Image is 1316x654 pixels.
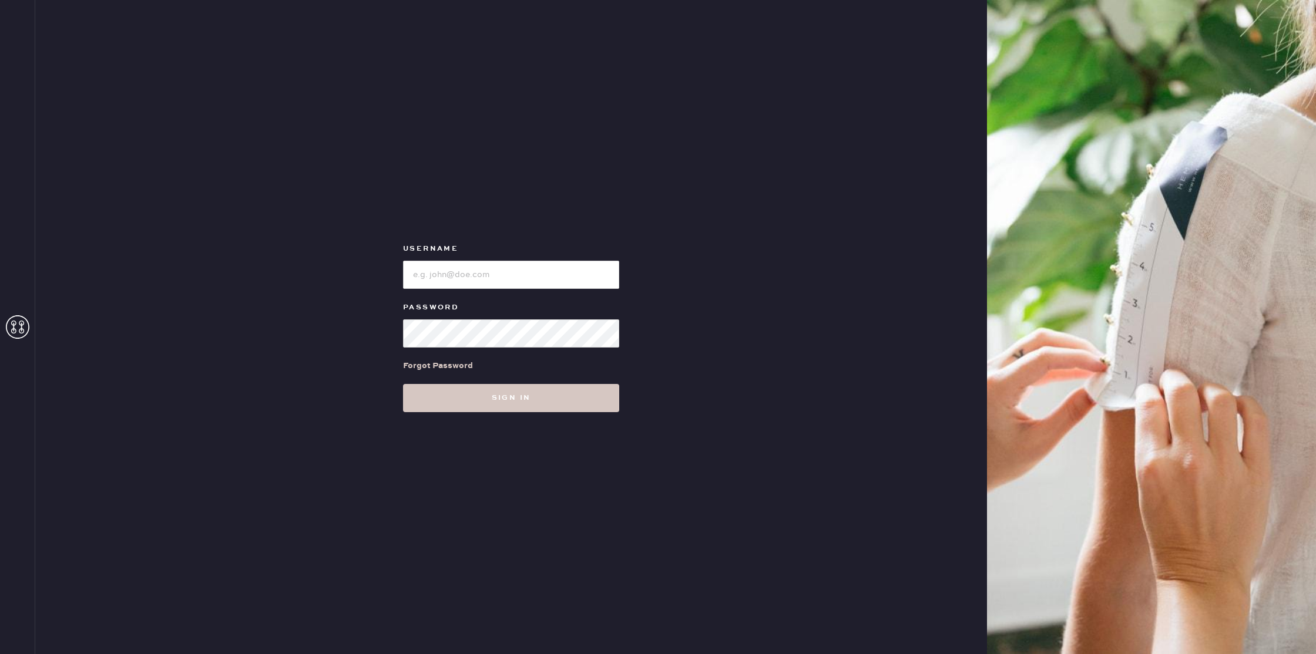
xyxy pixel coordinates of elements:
[403,261,619,289] input: e.g. john@doe.com
[403,242,619,256] label: Username
[403,384,619,412] button: Sign in
[403,301,619,315] label: Password
[403,359,473,372] div: Forgot Password
[403,348,473,384] a: Forgot Password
